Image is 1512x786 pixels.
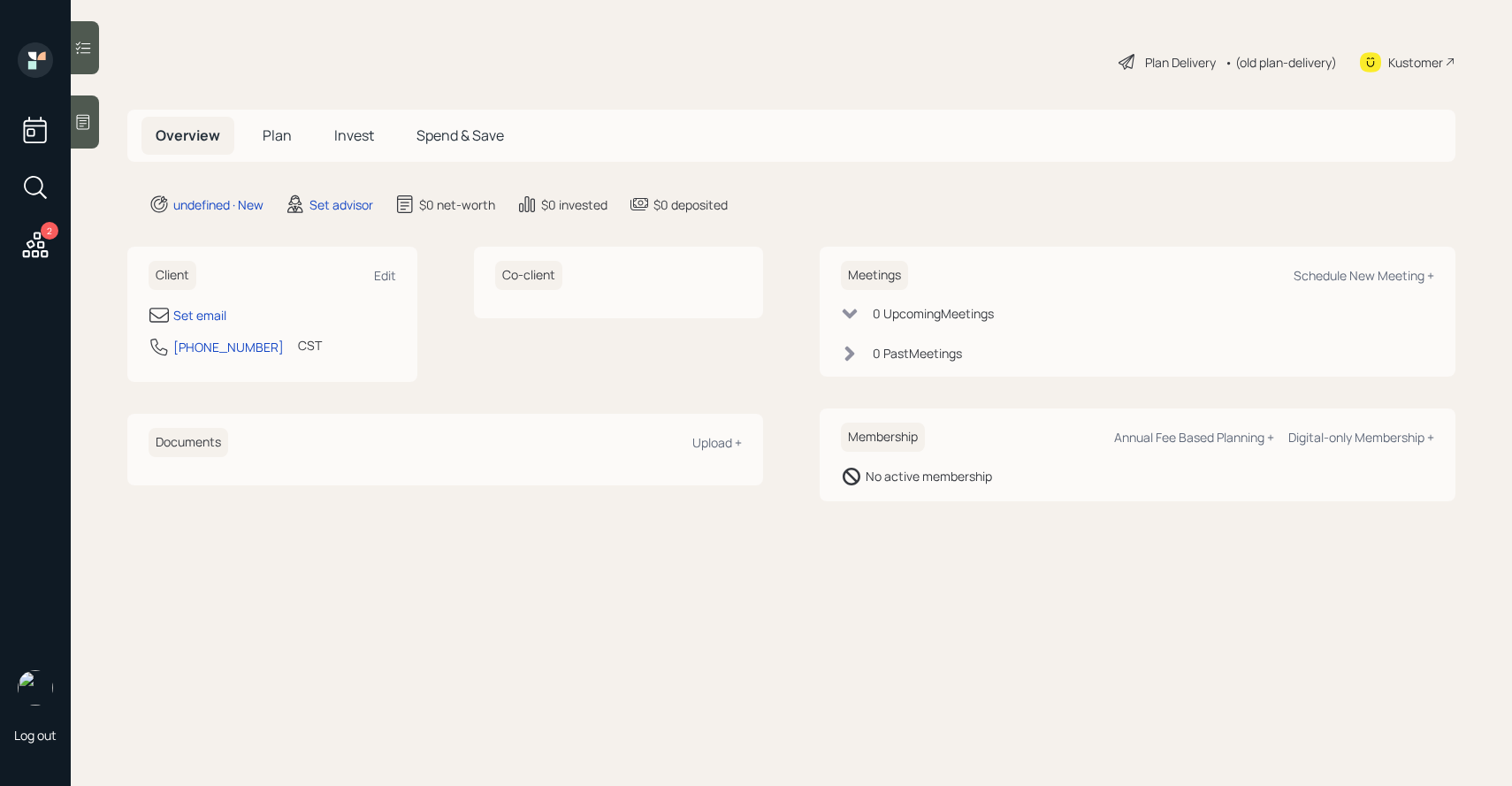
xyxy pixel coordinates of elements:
div: Set email [173,306,226,324]
div: $0 deposited [653,195,728,214]
h6: Client [149,261,196,290]
h6: Co-client [495,261,562,290]
div: Edit [374,267,396,284]
div: $0 invested [541,195,607,214]
div: Plan Delivery [1145,53,1216,72]
h6: Documents [149,428,228,457]
div: 0 Past Meeting s [873,344,962,362]
div: $0 net-worth [419,195,495,214]
div: 2 [41,222,58,240]
div: CST [298,336,322,355]
div: [PHONE_NUMBER] [173,338,284,356]
div: Annual Fee Based Planning + [1114,429,1274,446]
div: • (old plan-delivery) [1225,53,1337,72]
span: Overview [156,126,220,145]
div: undefined · New [173,195,263,214]
div: Kustomer [1388,53,1443,72]
div: Digital-only Membership + [1288,429,1434,446]
div: No active membership [866,467,992,485]
div: Schedule New Meeting + [1294,267,1434,284]
div: Log out [14,727,57,744]
span: Plan [263,126,292,145]
h6: Membership [841,423,925,452]
div: 0 Upcoming Meeting s [873,304,994,323]
span: Invest [334,126,374,145]
h6: Meetings [841,261,908,290]
img: sami-boghos-headshot.png [18,670,53,706]
span: Spend & Save [416,126,504,145]
div: Set advisor [309,195,373,214]
div: Upload + [692,434,742,451]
